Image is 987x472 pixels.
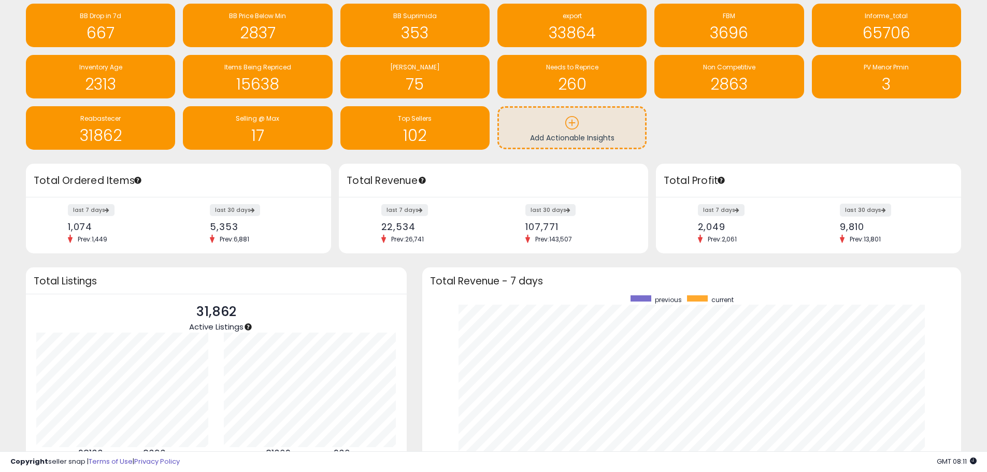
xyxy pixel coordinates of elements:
h1: 2837 [188,24,327,41]
div: seller snap | | [10,457,180,467]
label: last 7 days [381,204,428,216]
a: [PERSON_NAME] 75 [340,55,490,98]
b: 260 [334,447,350,460]
a: export 33864 [497,4,647,47]
a: PV Menor Pmin 3 [812,55,961,98]
a: Selling @ Max 17 [183,106,332,150]
h1: 102 [346,127,484,144]
span: Prev: 1,449 [73,235,112,244]
div: 1,074 [68,221,171,232]
span: [PERSON_NAME] [390,63,440,71]
a: Needs to Reprice 260 [497,55,647,98]
label: last 30 days [210,204,260,216]
label: last 30 days [840,204,891,217]
a: Non Competitive 2863 [654,55,804,98]
h3: Total Listings [34,277,399,285]
span: FBM [723,11,735,20]
span: Prev: 143,507 [530,235,577,244]
div: 5,353 [210,221,313,232]
h1: 2313 [31,76,170,93]
h1: 353 [346,24,484,41]
h3: Total Revenue - 7 days [430,277,953,285]
a: Add Actionable Insights [499,108,645,148]
div: Tooltip anchor [418,176,427,185]
a: Inventory Age 2313 [26,55,175,98]
a: Terms of Use [89,456,133,466]
span: Add Actionable Insights [530,133,614,143]
strong: Copyright [10,456,48,466]
span: Selling @ Max [236,114,279,123]
span: export [563,11,582,20]
div: 2,049 [698,221,801,232]
div: Tooltip anchor [133,176,142,185]
h1: 260 [503,76,641,93]
span: Items Being Repriced [224,63,291,71]
h1: 65706 [817,24,956,41]
label: last 7 days [68,204,115,216]
h1: 2863 [660,76,798,93]
span: Reabastecer [80,114,121,123]
a: Informe_total 65706 [812,4,961,47]
div: Tooltip anchor [717,176,726,185]
a: BB Price Below Min 2837 [183,4,332,47]
h1: 667 [31,24,170,41]
span: 2025-08-14 08:11 GMT [937,456,977,466]
label: last 30 days [525,204,576,216]
b: 28166 [78,447,103,460]
h1: 33864 [503,24,641,41]
a: BB Suprimida 353 [340,4,490,47]
a: Top Sellers 102 [340,106,490,150]
span: BB Suprimida [393,11,437,20]
span: Prev: 6,881 [214,235,254,244]
span: previous [655,295,682,304]
label: last 7 days [698,204,745,216]
h1: 75 [346,76,484,93]
span: Prev: 2,061 [703,235,742,244]
b: 31602 [266,447,291,460]
a: BB Drop in 7d 667 [26,4,175,47]
h1: 3696 [660,24,798,41]
h3: Total Revenue [347,174,640,188]
span: PV Menor Pmin [864,63,909,71]
a: FBM 3696 [654,4,804,47]
a: Items Being Repriced 15638 [183,55,332,98]
span: Inventory Age [79,63,122,71]
div: 9,810 [840,221,943,232]
span: Informe_total [865,11,908,20]
span: Non Competitive [703,63,755,71]
h1: 31862 [31,127,170,144]
div: 107,771 [525,221,630,232]
div: 22,534 [381,221,486,232]
span: current [711,295,734,304]
a: Reabastecer 31862 [26,106,175,150]
h1: 15638 [188,76,327,93]
h1: 17 [188,127,327,144]
span: Needs to Reprice [546,63,598,71]
span: Prev: 26,741 [386,235,429,244]
a: Privacy Policy [134,456,180,466]
h3: Total Ordered Items [34,174,323,188]
span: Prev: 13,801 [845,235,886,244]
span: Top Sellers [398,114,432,123]
h3: Total Profit [664,174,953,188]
h1: 3 [817,76,956,93]
span: BB Drop in 7d [80,11,121,20]
span: Active Listings [189,321,244,332]
b: 3696 [143,447,166,460]
div: Tooltip anchor [244,322,253,332]
p: 31,862 [189,302,244,322]
span: BB Price Below Min [229,11,286,20]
